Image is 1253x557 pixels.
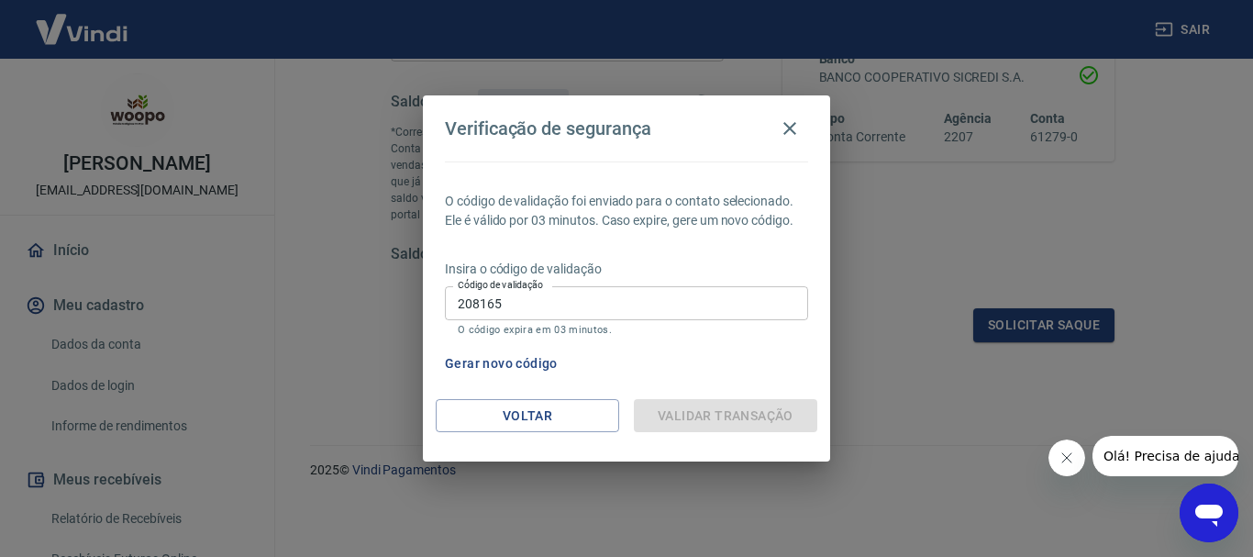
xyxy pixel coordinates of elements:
button: Gerar novo código [438,347,565,381]
label: Código de validação [458,278,543,292]
button: Voltar [436,399,619,433]
iframe: Botão para abrir a janela de mensagens [1180,484,1238,542]
iframe: Mensagem da empresa [1092,436,1238,476]
span: Olá! Precisa de ajuda? [11,13,154,28]
p: O código expira em 03 minutos. [458,324,795,336]
p: O código de validação foi enviado para o contato selecionado. Ele é válido por 03 minutos. Caso e... [445,192,808,230]
h4: Verificação de segurança [445,117,651,139]
p: Insira o código de validação [445,260,808,279]
iframe: Fechar mensagem [1048,440,1085,476]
